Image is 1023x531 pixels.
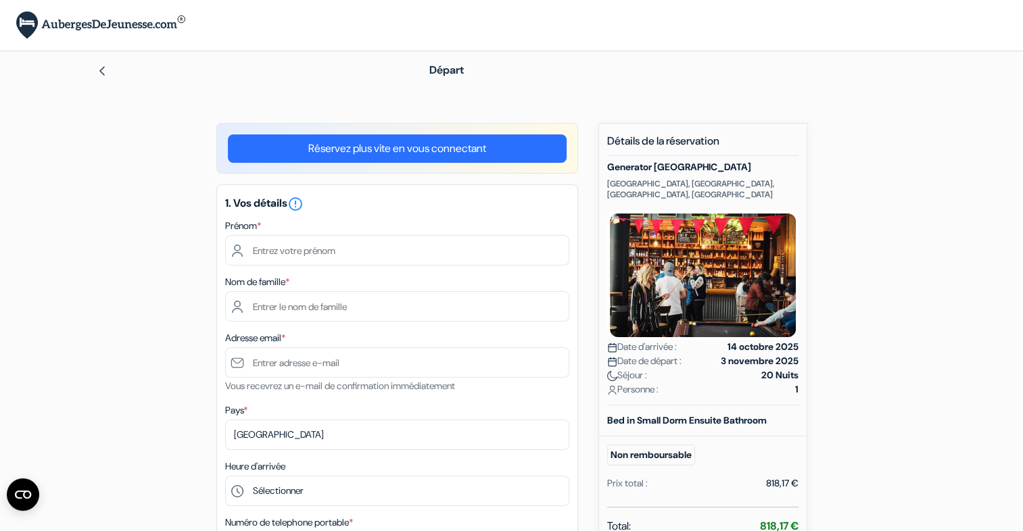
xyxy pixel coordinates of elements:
[228,134,567,163] a: Réservez plus vite en vous connectant
[97,66,108,76] img: left_arrow.svg
[607,134,799,156] h5: Détails de la réservation
[429,63,464,77] span: Départ
[225,380,455,392] small: Vous recevrez un e-mail de confirmation immédiatement
[761,368,799,382] strong: 20 Nuits
[607,357,617,367] img: calendar.svg
[607,368,647,382] span: Séjour :
[607,445,695,465] small: Non remboursable
[287,196,304,210] a: error_outline
[607,414,767,426] b: Bed in Small Dorm Ensuite Bathroom
[225,347,569,378] input: Entrer adresse e-mail
[607,385,617,395] img: user_icon.svg
[225,291,569,322] input: Entrer le nom de famille
[225,235,569,265] input: Entrez votre prénom
[766,476,799,490] div: 818,17 €
[607,382,659,397] span: Personne :
[607,476,648,490] div: Prix total :
[607,178,799,200] p: [GEOGRAPHIC_DATA], [GEOGRAPHIC_DATA], [GEOGRAPHIC_DATA], [GEOGRAPHIC_DATA]
[287,196,304,212] i: error_outline
[7,478,39,511] button: Ouvrir le widget CMP
[607,371,617,381] img: moon.svg
[225,403,247,418] label: Pays
[795,382,799,397] strong: 1
[225,515,353,530] label: Numéro de telephone portable
[607,343,617,353] img: calendar.svg
[607,340,677,354] span: Date d'arrivée :
[225,196,569,212] h5: 1. Vos détails
[607,354,682,368] span: Date de départ :
[225,275,289,289] label: Nom de famille
[225,331,285,345] label: Adresse email
[225,459,285,474] label: Heure d'arrivée
[607,161,799,173] h5: Generator [GEOGRAPHIC_DATA]
[225,219,261,233] label: Prénom
[16,11,185,39] img: AubergesDeJeunesse.com
[728,340,799,354] strong: 14 octobre 2025
[721,354,799,368] strong: 3 novembre 2025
